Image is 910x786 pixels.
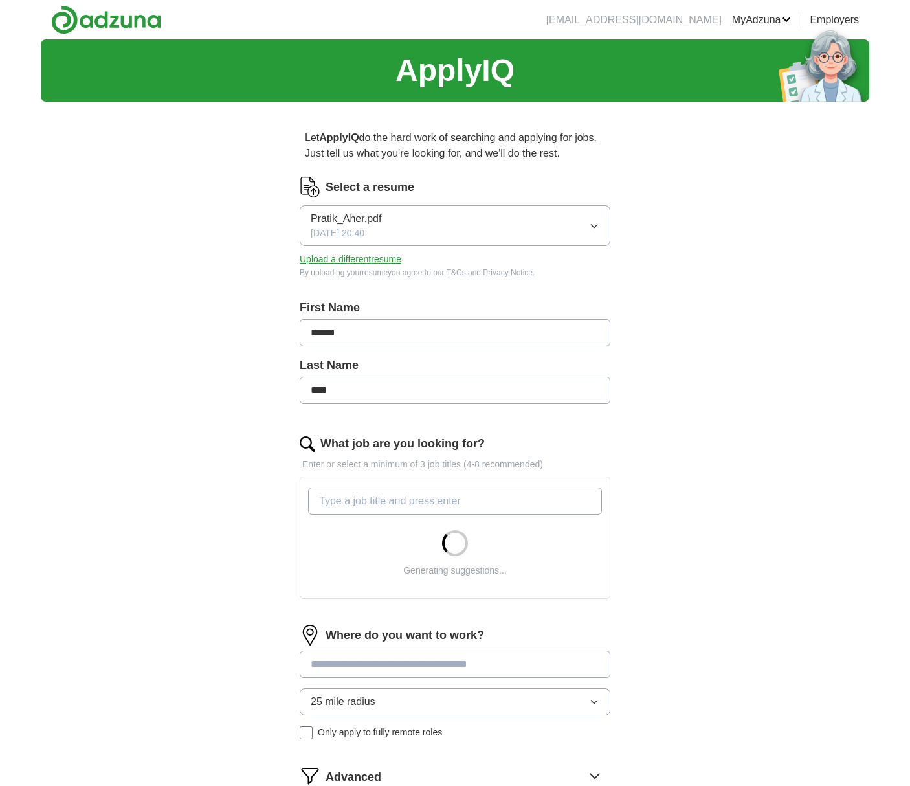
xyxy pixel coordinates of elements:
span: Advanced [326,769,381,786]
img: filter [300,765,320,786]
input: Type a job title and press enter [308,488,602,515]
strong: ApplyIQ [319,132,359,143]
a: Employers [810,12,859,28]
a: MyAdzuna [732,12,792,28]
input: Only apply to fully remote roles [300,726,313,739]
img: Adzuna logo [51,5,161,34]
span: [DATE] 20:40 [311,227,364,240]
span: 25 mile radius [311,694,375,710]
a: Privacy Notice [483,268,533,277]
img: CV Icon [300,177,320,197]
img: search.png [300,436,315,452]
label: Where do you want to work? [326,627,484,644]
button: Upload a differentresume [300,253,401,266]
div: By uploading your resume you agree to our and . [300,267,610,278]
label: Select a resume [326,179,414,196]
label: Last Name [300,357,610,374]
p: Enter or select a minimum of 3 job titles (4-8 recommended) [300,458,610,471]
span: Pratik_Aher.pdf [311,211,381,227]
label: What job are you looking for? [320,435,485,453]
label: First Name [300,299,610,317]
button: Pratik_Aher.pdf[DATE] 20:40 [300,205,610,246]
h1: ApplyIQ [395,47,515,94]
span: Only apply to fully remote roles [318,726,442,739]
button: 25 mile radius [300,688,610,715]
p: Let do the hard work of searching and applying for jobs. Just tell us what you're looking for, an... [300,125,610,166]
a: T&Cs [447,268,466,277]
div: Generating suggestions... [403,564,507,578]
img: location.png [300,625,320,646]
li: [EMAIL_ADDRESS][DOMAIN_NAME] [546,12,722,28]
